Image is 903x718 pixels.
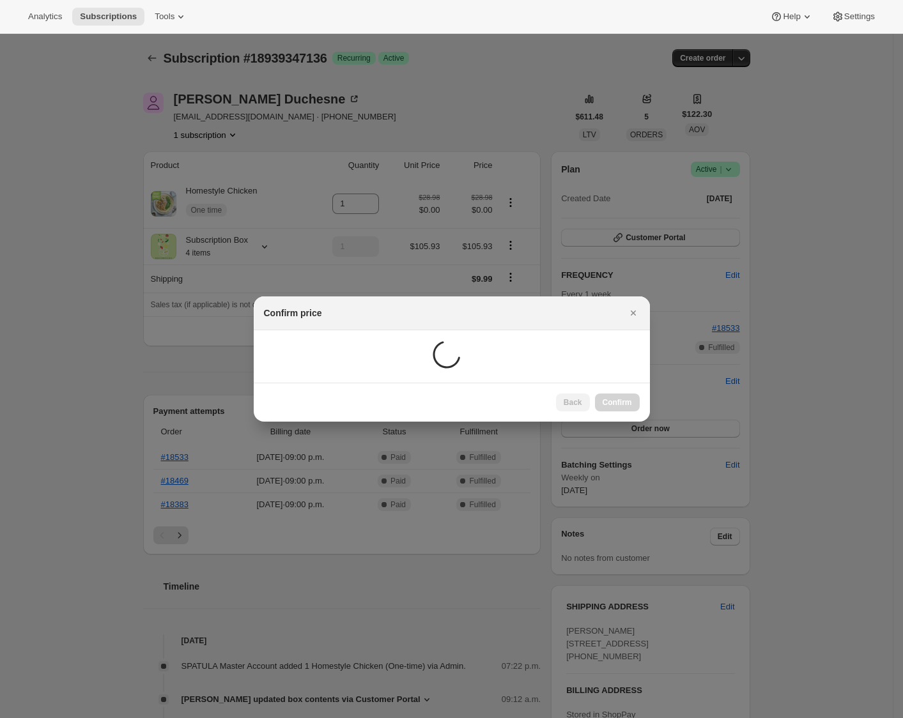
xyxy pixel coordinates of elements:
[80,11,137,22] span: Subscriptions
[155,11,174,22] span: Tools
[28,11,62,22] span: Analytics
[762,8,821,26] button: Help
[783,11,800,22] span: Help
[624,304,642,322] button: Close
[844,11,875,22] span: Settings
[824,8,883,26] button: Settings
[147,8,195,26] button: Tools
[72,8,144,26] button: Subscriptions
[20,8,70,26] button: Analytics
[264,307,322,319] h2: Confirm price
